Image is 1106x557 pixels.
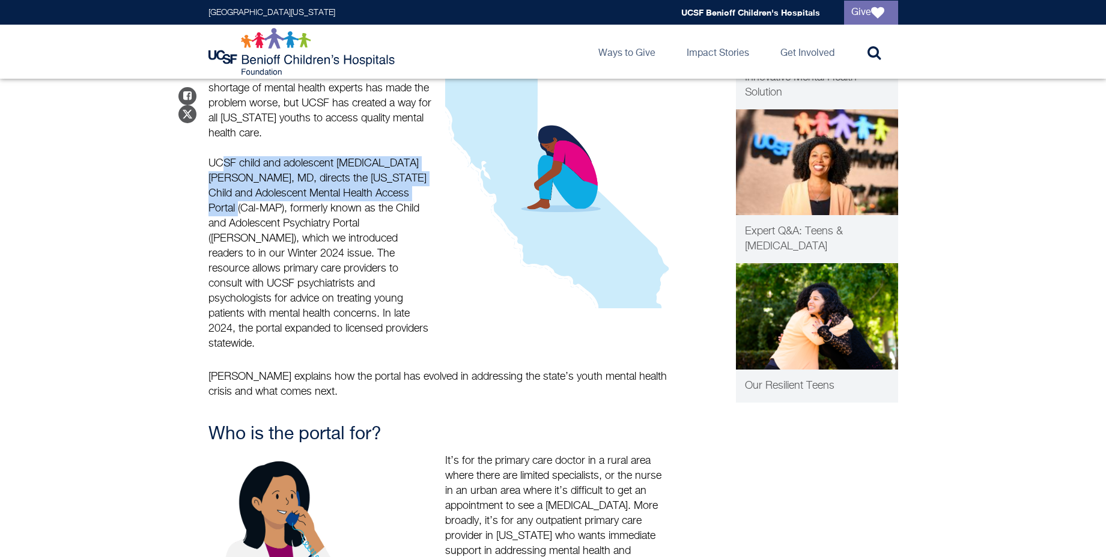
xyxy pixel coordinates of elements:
[745,380,834,391] span: Our Resilient Teens
[677,25,759,79] a: Impact Stories
[844,1,898,25] a: Give
[736,263,898,370] img: Resilient Teens
[736,109,898,216] img: sauntoy trotter
[208,32,434,352] p: A chronic shortage of mental health experts has made the problem worse, but UCSF has created a wa...
[208,370,671,400] p: [PERSON_NAME] explains how the portal has evolved in addressing the state’s youth mental health c...
[208,28,398,76] img: Logo for UCSF Benioff Children's Hospitals Foundation
[208,424,434,445] h3: Who is the portal for?
[589,25,665,79] a: Ways to Give
[445,47,671,308] img: CalMap and girl
[736,263,898,403] a: Health Equity Resilient Teens Our Resilient Teens
[771,25,844,79] a: Get Involved
[681,7,820,17] a: UCSF Benioff Children's Hospitals
[745,226,843,252] span: Expert Q&A: Teens & [MEDICAL_DATA]
[208,8,335,17] a: [GEOGRAPHIC_DATA][US_STATE]
[745,57,877,98] span: Meet [PERSON_NAME]: Our Innovative Mental Health Solution
[736,109,898,264] a: Patient Care sauntoy trotter Expert Q&A: Teens & [MEDICAL_DATA]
